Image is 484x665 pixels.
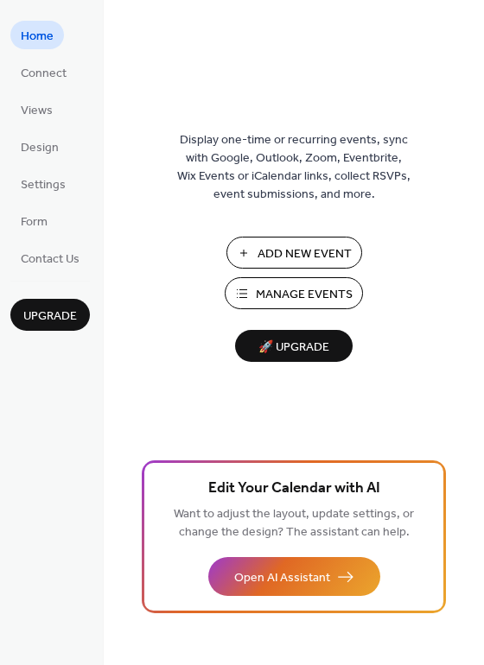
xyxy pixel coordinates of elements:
[208,557,380,596] button: Open AI Assistant
[21,250,80,269] span: Contact Us
[21,28,54,46] span: Home
[10,206,58,235] a: Form
[177,131,411,204] span: Display one-time or recurring events, sync with Google, Outlook, Zoom, Eventbrite, Wix Events or ...
[23,307,77,326] span: Upgrade
[225,277,363,309] button: Manage Events
[21,213,48,231] span: Form
[21,102,53,120] span: Views
[10,58,77,86] a: Connect
[208,477,380,501] span: Edit Your Calendar with AI
[245,336,342,359] span: 🚀 Upgrade
[234,569,330,587] span: Open AI Assistant
[10,132,69,161] a: Design
[10,95,63,123] a: Views
[235,330,353,362] button: 🚀 Upgrade
[10,299,90,331] button: Upgrade
[10,244,90,272] a: Contact Us
[10,21,64,49] a: Home
[256,286,353,304] span: Manage Events
[226,237,362,269] button: Add New Event
[258,245,352,263] span: Add New Event
[174,503,414,544] span: Want to adjust the layout, update settings, or change the design? The assistant can help.
[21,65,67,83] span: Connect
[21,176,66,194] span: Settings
[21,139,59,157] span: Design
[10,169,76,198] a: Settings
